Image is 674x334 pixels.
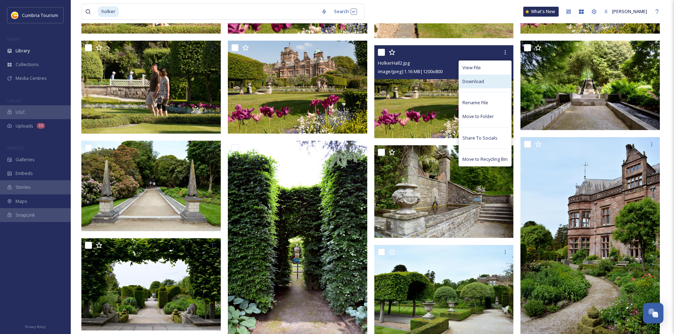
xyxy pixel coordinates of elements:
span: image/jpeg | 1.16 MB | 1200 x 800 [378,68,443,75]
span: Maps [16,198,27,205]
span: WIDGETS [7,145,23,151]
span: MEDIA [7,36,19,42]
img: Grange-over-sands-rail-327.jpg [81,41,221,134]
span: Embeds [16,170,33,177]
span: Uploads [16,123,33,129]
img: Bay Cumbria Tourism 173.jpg [81,238,221,330]
span: Galleries [16,156,35,163]
img: Bay Cumbria Tourism 181.jpg [81,141,221,231]
span: holker [98,6,119,17]
img: Grange-over-sands-rail-301.jpg [228,41,367,134]
button: Open Chat [643,303,663,323]
span: Rename File [462,99,488,106]
img: Bay Cumbria Tourism 185.jpg [374,145,514,238]
div: Search [330,5,361,18]
img: Bay Cumbria Tourism 184.jpg [520,41,660,130]
a: What's New [523,7,559,17]
a: Privacy Policy [25,322,46,330]
span: HolkerHall2.jpg [378,60,410,66]
span: Library [16,47,30,54]
span: Move to Recycling Bin [462,156,508,163]
a: [PERSON_NAME] [600,5,651,18]
span: Cumbria Tourism [22,12,58,18]
span: Share To Socials [462,135,497,141]
div: 10 [37,123,45,129]
span: Stories [16,184,31,191]
span: COLLECT [7,98,22,103]
img: HolkerHall2.jpg [374,45,514,138]
span: Move to Folder [462,113,494,120]
span: Collections [16,61,39,68]
span: View File [462,64,481,71]
span: Privacy Policy [25,324,46,329]
span: SnapLink [16,212,35,218]
span: Download [462,78,484,85]
span: [PERSON_NAME] [612,8,647,14]
img: images.jpg [11,12,18,19]
span: UGC [16,109,25,116]
span: Media Centres [16,75,47,82]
